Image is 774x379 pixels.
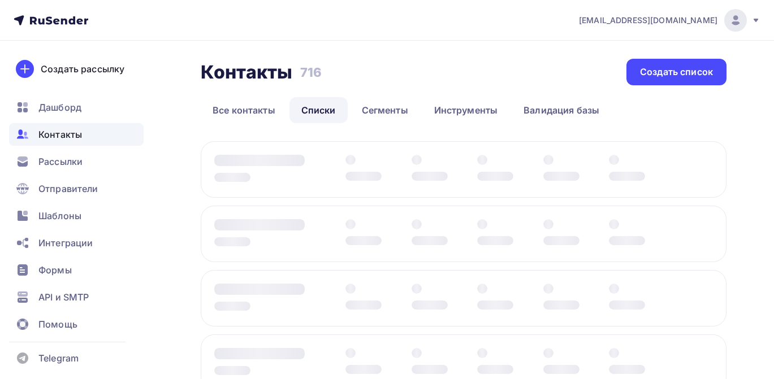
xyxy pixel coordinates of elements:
span: Контакты [38,128,82,141]
a: Дашборд [9,96,144,119]
span: Отправители [38,182,98,195]
div: Создать рассылку [41,62,124,76]
a: Шаблоны [9,204,144,227]
a: Контакты [9,123,144,146]
span: Формы [38,263,72,277]
span: Рассылки [38,155,83,168]
a: Списки [289,97,348,123]
a: Отправители [9,177,144,200]
span: [EMAIL_ADDRESS][DOMAIN_NAME] [579,15,717,26]
a: Валидация базы [512,97,611,123]
a: Рассылки [9,150,144,173]
span: Шаблоны [38,209,81,223]
a: Инструменты [422,97,510,123]
h2: Контакты [201,61,292,84]
span: Дашборд [38,101,81,114]
a: [EMAIL_ADDRESS][DOMAIN_NAME] [579,9,760,32]
span: Помощь [38,317,77,331]
a: Сегменты [350,97,420,123]
h3: 716 [300,64,322,80]
div: Создать список [640,66,713,79]
a: Формы [9,259,144,281]
span: Интеграции [38,236,93,250]
a: Все контакты [201,97,287,123]
span: API и SMTP [38,290,89,304]
span: Telegram [38,351,79,365]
